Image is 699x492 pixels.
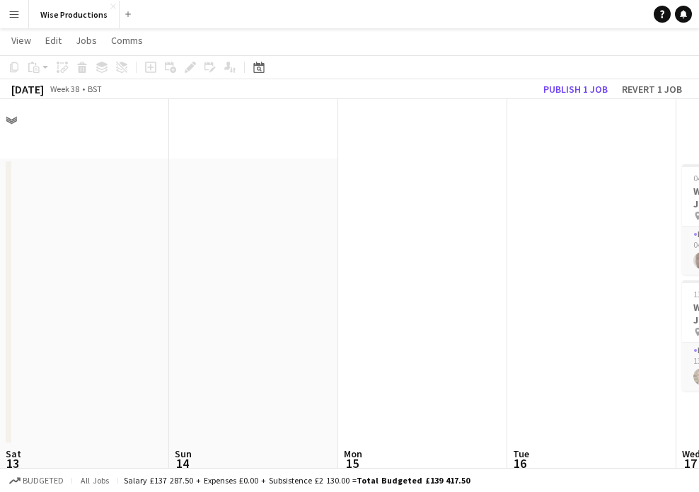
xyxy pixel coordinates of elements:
a: Jobs [70,31,103,50]
span: All jobs [78,475,112,486]
button: Wise Productions [29,1,120,28]
span: 14 [173,455,192,471]
button: Budgeted [7,473,66,488]
div: [DATE] [11,82,44,96]
span: 13 [4,455,21,471]
span: Comms [111,34,143,47]
span: Jobs [76,34,97,47]
span: Edit [45,34,62,47]
a: Comms [105,31,149,50]
div: BST [88,84,102,94]
span: Week 38 [47,84,82,94]
span: Tue [513,447,529,460]
span: 16 [511,455,529,471]
div: Salary £137 287.50 + Expenses £0.00 + Subsistence £2 130.00 = [124,475,470,486]
span: View [11,34,31,47]
a: Edit [40,31,67,50]
a: View [6,31,37,50]
button: Publish 1 job [538,80,613,98]
span: Budgeted [23,476,64,486]
span: Mon [344,447,362,460]
span: Sun [175,447,192,460]
span: 15 [342,455,362,471]
span: Total Budgeted £139 417.50 [357,475,470,486]
button: Revert 1 job [616,80,688,98]
span: Sat [6,447,21,460]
